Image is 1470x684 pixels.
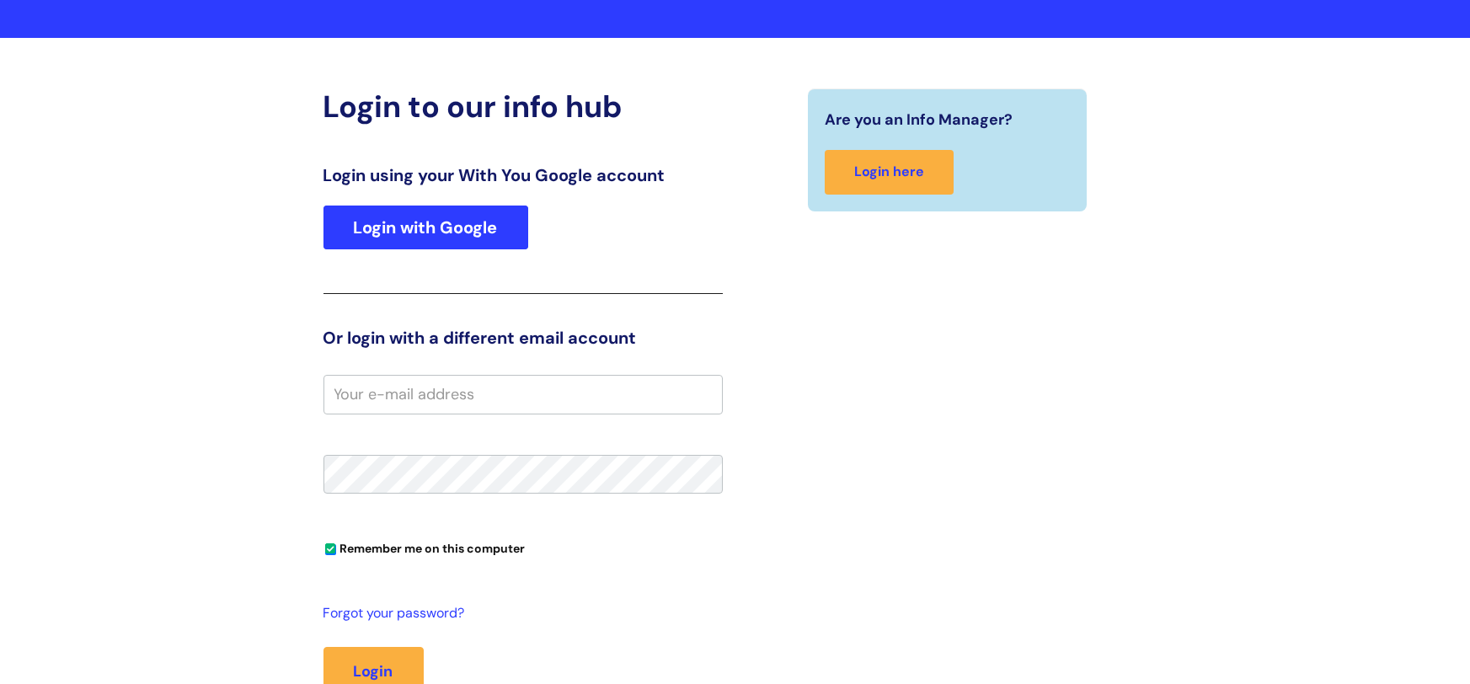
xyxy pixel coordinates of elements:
input: Remember me on this computer [325,544,336,555]
a: Login here [825,150,954,195]
span: Are you an Info Manager? [825,106,1013,133]
label: Remember me on this computer [323,537,526,556]
h2: Login to our info hub [323,88,723,125]
input: Your e-mail address [323,375,723,414]
h3: Or login with a different email account [323,328,723,348]
a: Login with Google [323,206,528,249]
a: Forgot your password? [323,601,714,626]
div: You can uncheck this option if you're logging in from a shared device [323,534,723,561]
h3: Login using your With You Google account [323,165,723,185]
